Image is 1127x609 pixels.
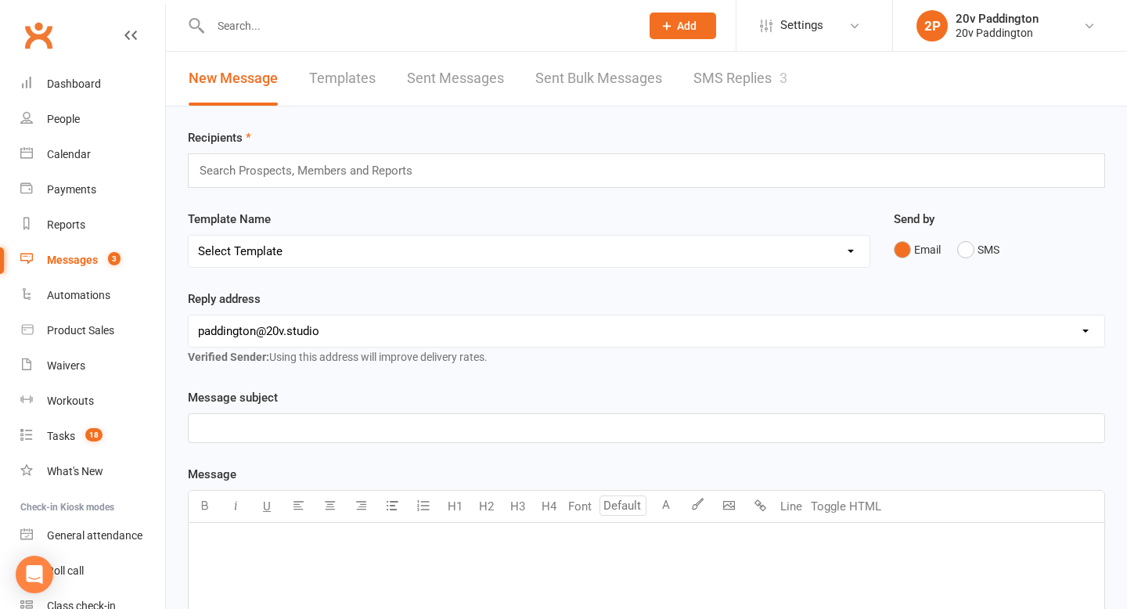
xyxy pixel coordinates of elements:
[20,243,165,278] a: Messages 3
[251,491,283,522] button: U
[47,395,94,407] div: Workouts
[535,52,662,106] a: Sent Bulk Messages
[780,70,787,86] div: 3
[780,8,823,43] span: Settings
[20,102,165,137] a: People
[47,359,85,372] div: Waivers
[807,491,885,522] button: Toggle HTML
[16,556,53,593] div: Open Intercom Messenger
[650,13,716,39] button: Add
[47,289,110,301] div: Automations
[108,252,121,265] span: 3
[47,183,96,196] div: Payments
[47,77,101,90] div: Dashboard
[47,430,75,442] div: Tasks
[188,465,236,484] label: Message
[188,388,278,407] label: Message subject
[19,16,58,55] a: Clubworx
[198,160,427,181] input: Search Prospects, Members and Reports
[677,20,697,32] span: Add
[263,499,271,514] span: U
[188,351,488,363] span: Using this address will improve delivery rates.
[188,128,251,147] label: Recipients
[47,113,80,125] div: People
[188,290,261,308] label: Reply address
[533,491,564,522] button: H4
[20,207,165,243] a: Reports
[20,384,165,419] a: Workouts
[20,137,165,172] a: Calendar
[20,313,165,348] a: Product Sales
[650,491,682,522] button: A
[894,210,934,229] label: Send by
[47,564,84,577] div: Roll call
[20,553,165,589] a: Roll call
[47,324,114,337] div: Product Sales
[20,172,165,207] a: Payments
[407,52,504,106] a: Sent Messages
[470,491,502,522] button: H2
[956,12,1039,26] div: 20v Paddington
[956,26,1039,40] div: 20v Paddington
[600,495,646,516] input: Default
[47,218,85,231] div: Reports
[47,148,91,160] div: Calendar
[894,235,941,265] button: Email
[564,491,596,522] button: Font
[439,491,470,522] button: H1
[957,235,999,265] button: SMS
[47,465,103,477] div: What's New
[309,52,376,106] a: Templates
[693,52,787,106] a: SMS Replies3
[20,419,165,454] a: Tasks 18
[206,15,629,37] input: Search...
[189,52,278,106] a: New Message
[502,491,533,522] button: H3
[47,529,142,542] div: General attendance
[188,210,271,229] label: Template Name
[47,254,98,266] div: Messages
[916,10,948,41] div: 2P
[85,428,103,441] span: 18
[20,348,165,384] a: Waivers
[188,351,269,363] strong: Verified Sender:
[20,67,165,102] a: Dashboard
[20,278,165,313] a: Automations
[776,491,807,522] button: Line
[20,518,165,553] a: General attendance kiosk mode
[20,454,165,489] a: What's New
